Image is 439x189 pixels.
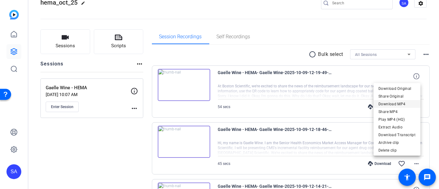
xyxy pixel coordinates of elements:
span: Download Transcript [378,131,416,138]
span: Extract Audio [378,123,416,131]
span: Share MP4 [378,108,416,115]
span: Download Original [378,85,416,92]
span: Share Original [378,92,416,100]
span: Delete clip [378,146,416,154]
span: Download MP4 [378,100,416,107]
span: Play MP4 (HQ) [378,115,416,123]
span: Archive clip [378,139,416,146]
